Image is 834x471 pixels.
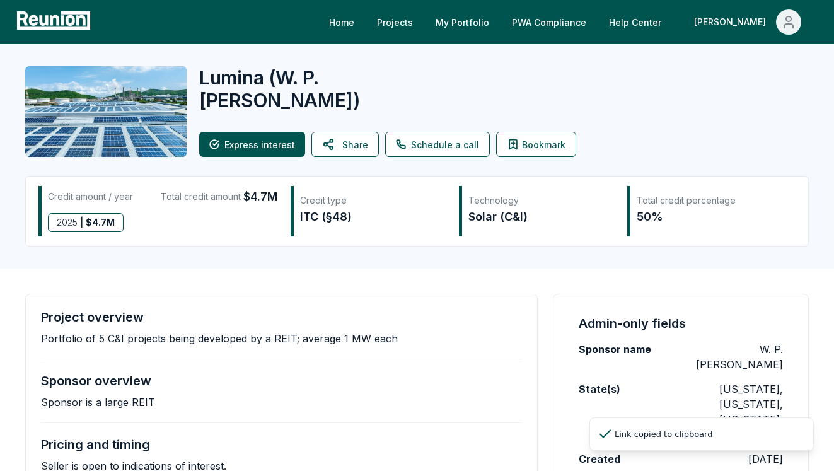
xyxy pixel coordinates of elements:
[319,9,364,35] a: Home
[694,9,771,35] div: [PERSON_NAME]
[426,9,499,35] a: My Portfolio
[579,315,686,332] h4: Admin-only fields
[502,9,596,35] a: PWA Compliance
[748,451,783,467] p: [DATE]
[199,66,478,112] h2: Lumina
[41,437,150,452] h4: Pricing and timing
[57,214,78,231] span: 2025
[41,373,151,388] h4: Sponsor overview
[25,66,187,157] img: Lumina
[684,9,811,35] button: [PERSON_NAME]
[637,194,782,207] div: Total credit percentage
[300,194,446,207] div: Credit type
[199,66,361,112] span: ( W. P. [PERSON_NAME] )
[496,132,576,157] button: Bookmark
[681,381,783,442] p: [US_STATE], [US_STATE], [US_STATE], [US_STATE]
[300,208,446,226] div: ITC (§48)
[468,194,614,207] div: Technology
[41,310,144,325] h4: Project overview
[615,428,712,441] div: Link copied to clipboard
[161,188,277,206] div: Total credit amount
[579,451,620,467] label: Created
[311,132,379,157] button: Share
[599,9,671,35] a: Help Center
[80,214,83,231] span: |
[637,208,782,226] div: 50%
[86,214,115,231] span: $ 4.7M
[681,342,783,372] p: W. P. [PERSON_NAME]
[48,188,133,206] div: Credit amount / year
[579,381,620,397] label: State(s)
[385,132,490,157] a: Schedule a call
[41,396,155,409] p: Sponsor is a large REIT
[468,208,614,226] div: Solar (C&I)
[199,132,305,157] button: Express interest
[367,9,423,35] a: Projects
[243,188,277,206] span: $4.7M
[319,9,821,35] nav: Main
[41,332,398,345] p: Portfolio of 5 C&I projects being developed by a REIT; average 1 MW each
[579,342,651,357] label: Sponsor name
